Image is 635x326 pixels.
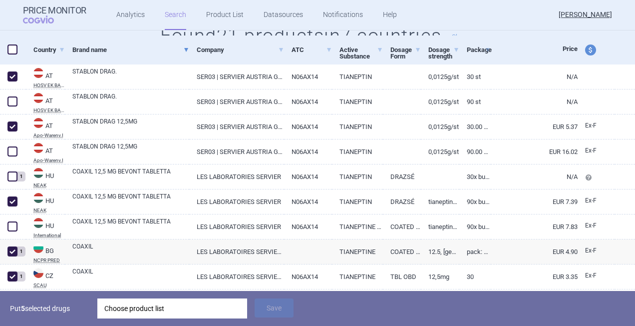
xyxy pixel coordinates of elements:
[10,298,90,318] p: Put selected drugs
[23,15,68,23] span: COGVIO
[21,304,25,312] strong: 5
[23,5,86,24] a: Price MonitorCOGVIO
[255,298,294,317] button: Save
[104,298,240,318] div: Choose product list
[97,298,247,318] div: Choose product list
[23,5,86,15] strong: Price Monitor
